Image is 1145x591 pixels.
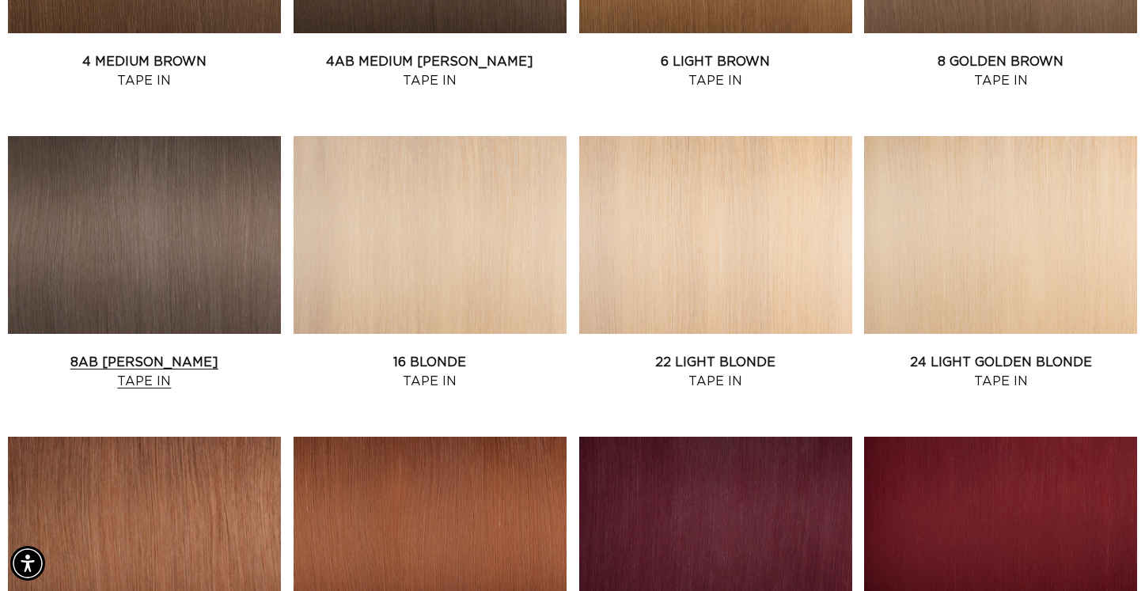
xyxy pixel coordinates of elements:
a: 4 Medium Brown Tape In [8,52,281,90]
iframe: Chat Widget [1066,515,1145,591]
a: 16 Blonde Tape In [294,353,567,391]
a: 22 Light Blonde Tape In [579,353,852,391]
a: 24 Light Golden Blonde Tape In [864,353,1137,391]
a: 8AB [PERSON_NAME] Tape In [8,353,281,391]
a: 4AB Medium [PERSON_NAME] Tape In [294,52,567,90]
a: 8 Golden Brown Tape In [864,52,1137,90]
div: Accessibility Menu [10,546,45,581]
a: 6 Light Brown Tape In [579,52,852,90]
